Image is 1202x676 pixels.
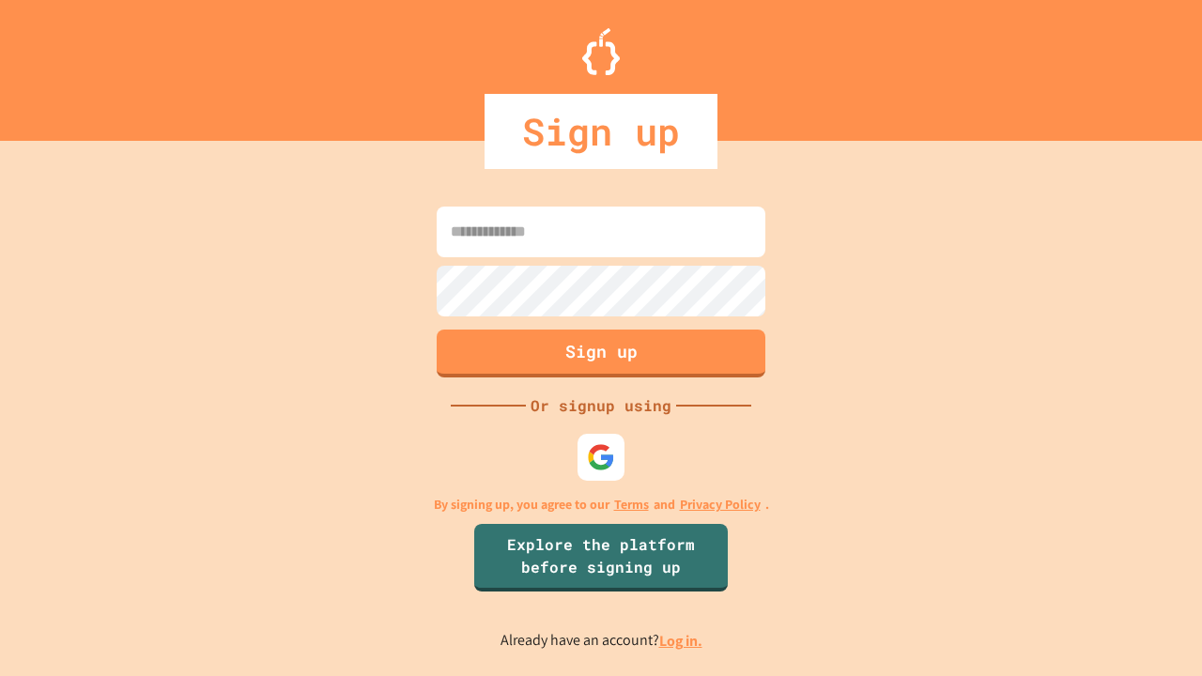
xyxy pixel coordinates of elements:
[434,495,769,515] p: By signing up, you agree to our and .
[485,94,717,169] div: Sign up
[501,629,702,653] p: Already have an account?
[526,394,676,417] div: Or signup using
[659,631,702,651] a: Log in.
[437,330,765,377] button: Sign up
[614,495,649,515] a: Terms
[582,28,620,75] img: Logo.svg
[680,495,761,515] a: Privacy Policy
[474,524,728,591] a: Explore the platform before signing up
[587,443,615,471] img: google-icon.svg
